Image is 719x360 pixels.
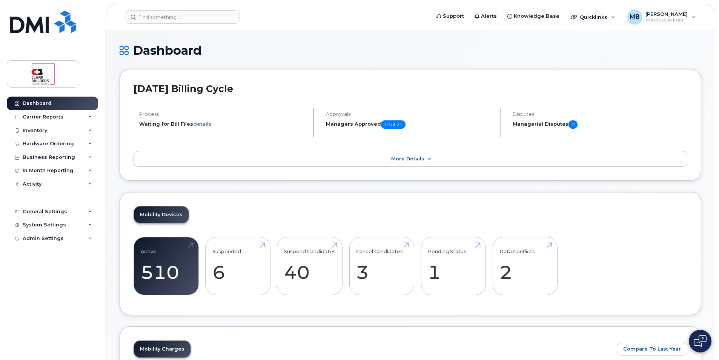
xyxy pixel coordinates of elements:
[212,241,263,291] a: Suspended 6
[356,241,407,291] a: Cancel Candidates 3
[134,341,191,357] a: Mobility Charges
[513,111,687,117] h4: Disputes
[428,241,479,291] a: Pending Status 1
[139,120,307,128] li: Waiting for Bill Files
[134,206,189,223] a: Mobility Devices
[120,44,701,57] h1: Dashboard
[193,121,212,127] a: details
[141,241,192,291] a: Active 510
[499,241,550,291] a: Data Conflicts 2
[139,111,307,117] h4: Process
[391,156,424,162] span: More Details
[513,120,687,129] h5: Managerial Disputes
[381,120,406,129] span: 12 of 21
[326,111,493,117] h4: Approvals
[568,120,578,129] span: 0
[284,241,336,291] a: Suspend Candidates 40
[617,342,687,355] button: Compare To Last Year
[623,345,681,352] span: Compare To Last Year
[134,83,687,94] h2: [DATE] Billing Cycle
[694,335,707,347] img: Open chat
[326,120,493,129] h5: Managers Approved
